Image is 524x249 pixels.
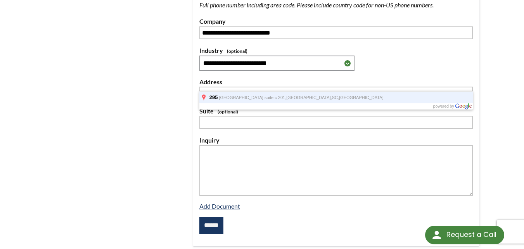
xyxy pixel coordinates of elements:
[265,95,286,100] span: suite c 201,
[219,95,265,100] span: [GEOGRAPHIC_DATA],
[199,135,473,145] label: Inquiry
[199,202,240,210] a: Add Document
[339,95,384,100] span: [GEOGRAPHIC_DATA]
[199,16,473,26] label: Company
[209,94,218,100] span: 295
[286,95,332,100] span: [GEOGRAPHIC_DATA],
[446,226,496,244] div: Request a Call
[199,77,473,87] label: Address
[199,45,473,56] label: Industry
[431,229,443,241] img: round button
[425,226,504,244] div: Request a Call
[332,95,339,100] span: SC,
[199,106,473,116] label: Suite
